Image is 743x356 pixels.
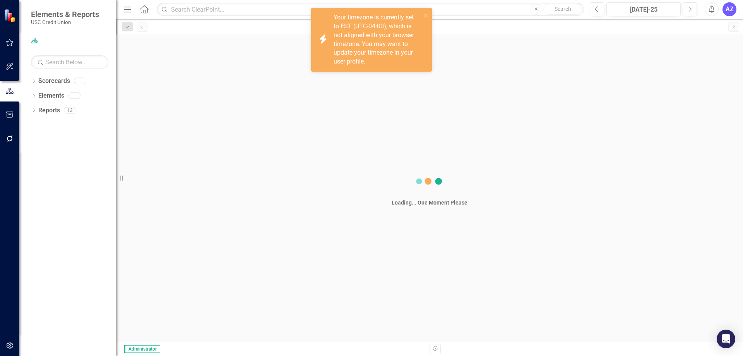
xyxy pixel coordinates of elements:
a: Reports [38,106,60,115]
button: close [423,11,429,20]
a: Scorecards [38,77,70,86]
div: [DATE]-25 [609,5,678,14]
button: Search [543,4,582,15]
span: Search [555,6,571,12]
button: AZ [722,2,736,16]
input: Search ClearPoint... [157,3,584,16]
small: USC Credit Union [31,19,99,25]
img: ClearPoint Strategy [4,9,17,22]
span: Administrator [124,345,160,353]
input: Search Below... [31,55,108,69]
div: Your timezone is currently set to EST (UTC-04:00), which is not aligned with your browser timezon... [334,13,421,66]
div: 13 [64,107,76,114]
a: Elements [38,91,64,100]
div: Open Intercom Messenger [717,330,735,348]
span: Elements & Reports [31,10,99,19]
div: Loading... One Moment Please [392,199,467,206]
button: [DATE]-25 [606,2,681,16]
